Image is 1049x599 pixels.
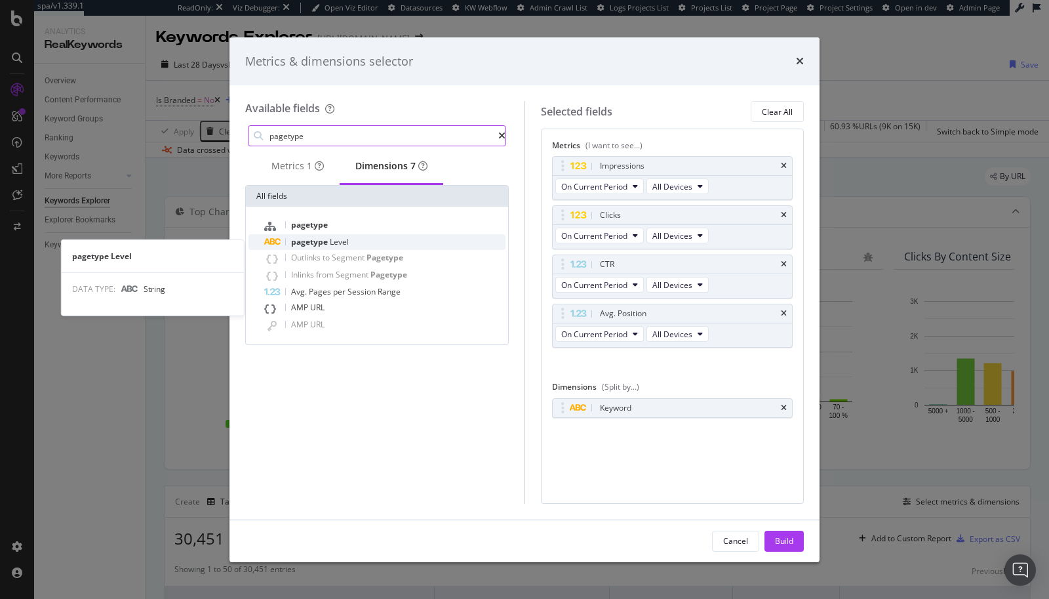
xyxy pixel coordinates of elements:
span: from [316,269,336,280]
div: (Split by...) [602,381,639,392]
span: All Devices [652,181,692,192]
button: All Devices [646,228,709,243]
span: AMP [291,302,310,313]
div: All fields [246,186,508,207]
div: Clear All [762,106,793,117]
div: Cancel [723,535,748,547]
span: pagetype [291,236,330,247]
div: ClickstimesOn Current PeriodAll Devices [552,205,793,249]
div: Keyword [600,402,631,415]
span: All Devices [652,329,692,340]
button: All Devices [646,326,709,342]
div: times [781,211,787,219]
div: brand label [307,159,312,173]
span: On Current Period [561,279,627,291]
button: On Current Period [555,277,644,293]
button: Clear All [751,101,804,122]
span: On Current Period [561,181,627,192]
span: On Current Period [561,230,627,241]
div: (I want to see...) [585,140,643,151]
span: Inlinks [291,269,316,280]
span: Avg. [291,286,309,297]
span: Segment [332,252,366,263]
div: times [781,260,787,268]
button: On Current Period [555,178,644,194]
div: Build [775,535,793,547]
div: times [796,53,804,70]
div: Metrics [271,159,324,173]
button: Build [764,531,804,552]
span: All Devices [652,230,692,241]
div: Metrics & dimensions selector [245,53,413,70]
div: times [781,404,787,412]
div: times [781,162,787,170]
div: Keywordtimes [552,398,793,418]
span: Outlinks [291,252,323,263]
div: CTRtimesOn Current PeriodAll Devices [552,255,793,299]
span: AMP [291,319,310,330]
span: pagetype [291,219,328,230]
span: URL [310,319,325,330]
div: brand label [410,159,416,173]
div: Selected fields [541,104,612,119]
div: CTR [600,258,614,271]
span: Pagetype [366,252,403,263]
span: 7 [410,159,416,172]
div: ImpressionstimesOn Current PeriodAll Devices [552,156,793,200]
div: Clicks [600,209,621,222]
span: Range [378,286,401,297]
div: Available fields [245,101,320,115]
span: per [333,286,347,297]
span: On Current Period [561,329,627,340]
div: Dimensions [552,381,793,398]
button: On Current Period [555,326,644,342]
span: Pages [309,286,333,297]
button: Cancel [712,531,759,552]
div: Metrics [552,140,793,156]
span: Pagetype [370,269,407,280]
span: Segment [336,269,370,280]
div: Dimensions [355,159,427,173]
div: modal [229,37,820,562]
span: URL [310,302,325,313]
span: Session [347,286,378,297]
div: Avg. PositiontimesOn Current PeriodAll Devices [552,304,793,348]
button: On Current Period [555,228,644,243]
div: Impressions [600,159,644,173]
input: Search by field name [268,126,498,146]
div: pagetype Level [62,250,244,261]
button: All Devices [646,277,709,293]
div: times [781,310,787,318]
div: Open Intercom Messenger [1004,554,1036,586]
span: Level [330,236,349,247]
div: Avg. Position [600,307,646,320]
span: to [323,252,332,263]
button: All Devices [646,178,709,194]
span: All Devices [652,279,692,291]
span: 1 [307,159,312,172]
